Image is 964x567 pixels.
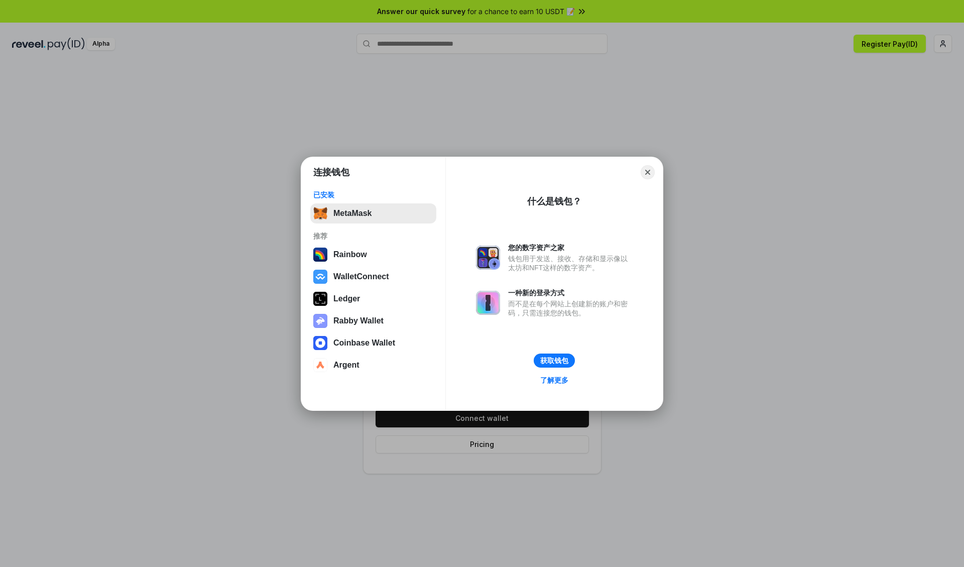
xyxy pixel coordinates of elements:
[527,195,581,207] div: 什么是钱包？
[313,314,327,328] img: svg+xml,%3Csvg%20xmlns%3D%22http%3A%2F%2Fwww.w3.org%2F2000%2Fsvg%22%20fill%3D%22none%22%20viewBox...
[333,316,384,325] div: Rabby Wallet
[313,358,327,372] img: svg+xml,%3Csvg%20width%3D%2228%22%20height%3D%2228%22%20viewBox%3D%220%200%2028%2028%22%20fill%3D...
[313,166,349,178] h1: 连接钱包
[313,232,433,241] div: 推荐
[313,336,327,350] img: svg+xml,%3Csvg%20width%3D%2228%22%20height%3D%2228%22%20viewBox%3D%220%200%2028%2028%22%20fill%3D...
[310,267,436,287] button: WalletConnect
[310,355,436,375] button: Argent
[310,289,436,309] button: Ledger
[540,376,568,385] div: 了解更多
[333,294,360,303] div: Ledger
[476,291,500,315] img: svg+xml,%3Csvg%20xmlns%3D%22http%3A%2F%2Fwww.w3.org%2F2000%2Fsvg%22%20fill%3D%22none%22%20viewBox...
[333,272,389,281] div: WalletConnect
[508,299,633,317] div: 而不是在每个网站上创建新的账户和密码，只需连接您的钱包。
[333,250,367,259] div: Rainbow
[313,206,327,220] img: svg+xml,%3Csvg%20fill%3D%22none%22%20height%3D%2233%22%20viewBox%3D%220%200%2035%2033%22%20width%...
[508,254,633,272] div: 钱包用于发送、接收、存储和显示像以太坊和NFT这样的数字资产。
[333,338,395,348] div: Coinbase Wallet
[310,311,436,331] button: Rabby Wallet
[534,374,574,387] a: 了解更多
[508,243,633,252] div: 您的数字资产之家
[310,245,436,265] button: Rainbow
[313,248,327,262] img: svg+xml,%3Csvg%20width%3D%22120%22%20height%3D%22120%22%20viewBox%3D%220%200%20120%20120%22%20fil...
[313,292,327,306] img: svg+xml,%3Csvg%20xmlns%3D%22http%3A%2F%2Fwww.w3.org%2F2000%2Fsvg%22%20width%3D%2228%22%20height%3...
[333,209,372,218] div: MetaMask
[313,270,327,284] img: svg+xml,%3Csvg%20width%3D%2228%22%20height%3D%2228%22%20viewBox%3D%220%200%2028%2028%22%20fill%3D...
[310,203,436,223] button: MetaMask
[534,354,575,368] button: 获取钱包
[540,356,568,365] div: 获取钱包
[313,190,433,199] div: 已安装
[333,361,359,370] div: Argent
[310,333,436,353] button: Coinbase Wallet
[476,246,500,270] img: svg+xml,%3Csvg%20xmlns%3D%22http%3A%2F%2Fwww.w3.org%2F2000%2Fsvg%22%20fill%3D%22none%22%20viewBox...
[641,165,655,179] button: Close
[508,288,633,297] div: 一种新的登录方式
